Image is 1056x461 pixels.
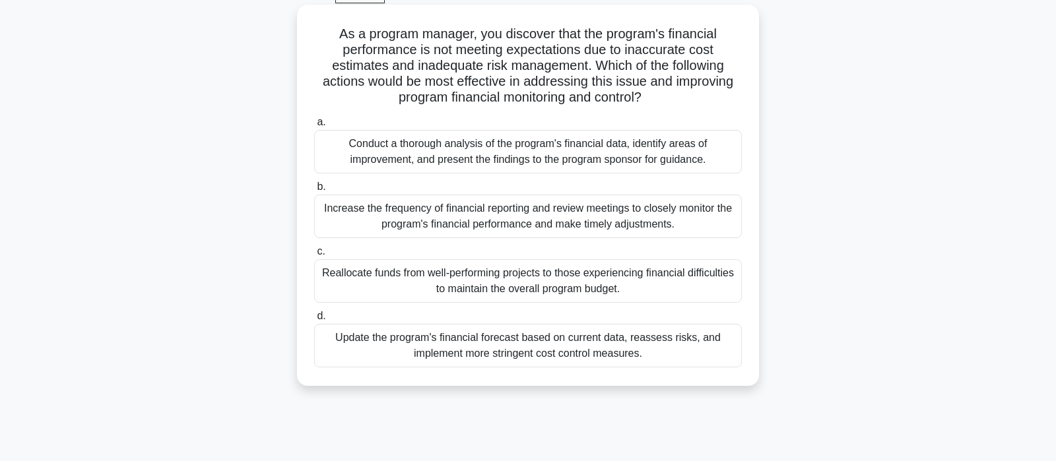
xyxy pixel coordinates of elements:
div: Increase the frequency of financial reporting and review meetings to closely monitor the program'... [314,195,742,238]
div: Reallocate funds from well-performing projects to those experiencing financial difficulties to ma... [314,259,742,303]
span: a. [317,116,325,127]
span: b. [317,181,325,192]
span: c. [317,245,325,257]
h5: As a program manager, you discover that the program's financial performance is not meeting expect... [313,26,743,106]
div: Conduct a thorough analysis of the program's financial data, identify areas of improvement, and p... [314,130,742,173]
div: Update the program's financial forecast based on current data, reassess risks, and implement more... [314,324,742,367]
span: d. [317,310,325,321]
